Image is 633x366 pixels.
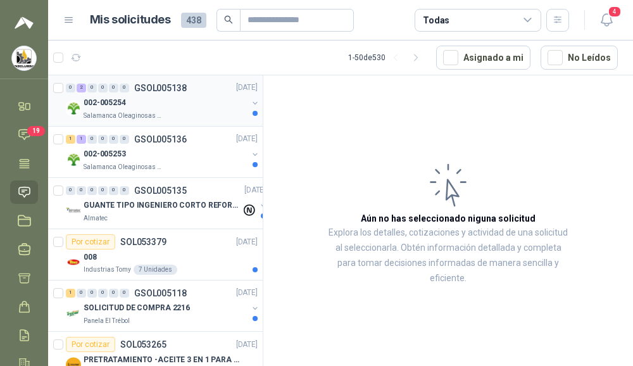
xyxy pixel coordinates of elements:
img: Company Logo [66,101,81,116]
p: 002-005254 [84,98,126,110]
span: 19 [27,126,45,136]
div: 0 [77,289,86,298]
p: Explora los detalles, cotizaciones y actividad de una solicitud al seleccionarla. Obtén informaci... [327,225,570,286]
p: [DATE] [236,236,258,248]
button: 4 [595,9,618,32]
div: 0 [87,135,97,144]
a: 0 0 0 0 0 0 GSOL005135[DATE] Company LogoGUANTE TIPO INGENIERO CORTO REFORZADOAlmatec [66,183,268,224]
a: Por cotizarSOL053379[DATE] Company Logo008Industrias Tomy7 Unidades [48,229,263,281]
button: No Leídos [541,46,618,70]
button: Asignado a mi [436,46,530,70]
p: [DATE] [236,82,258,94]
p: Panela El Trébol [84,316,130,326]
p: 002-005253 [84,149,126,161]
div: 0 [98,84,108,92]
div: 0 [98,289,108,298]
p: GSOL005136 [134,135,187,144]
img: Company Logo [66,152,81,167]
p: [DATE] [236,134,258,146]
div: 7 Unidades [134,265,177,275]
a: 1 1 0 0 0 0 GSOL005136[DATE] Company Logo002-005253Salamanca Oleaginosas SAS [66,132,260,172]
div: 0 [109,135,118,144]
div: 0 [109,289,118,298]
p: GUANTE TIPO INGENIERO CORTO REFORZADO [84,200,241,212]
p: [DATE] [244,185,266,197]
p: GSOL005138 [134,84,187,92]
div: 0 [66,186,75,195]
div: 0 [109,186,118,195]
p: Salamanca Oleaginosas SAS [84,111,163,121]
h3: Aún no has seleccionado niguna solicitud [361,211,536,225]
div: 0 [87,84,97,92]
p: Almatec [84,213,108,224]
div: 0 [120,84,129,92]
a: 19 [10,123,38,146]
img: Company Logo [66,306,81,321]
div: 0 [120,135,129,144]
div: 0 [77,186,86,195]
span: 4 [608,6,622,18]
p: SOL053265 [120,340,166,349]
img: Company Logo [66,203,81,218]
p: PRETRATAMIENTO -ACEITE 3 EN 1 PARA ARMAMENTO [84,354,241,366]
p: Salamanca Oleaginosas SAS [84,162,163,172]
h1: Mis solicitudes [90,11,171,29]
img: Company Logo [12,46,36,70]
div: 0 [120,186,129,195]
p: 008 [84,251,97,263]
p: GSOL005118 [134,289,187,298]
div: 2 [77,84,86,92]
p: SOLICITUD DE COMPRA 2216 [84,303,190,315]
p: [DATE] [236,339,258,351]
div: Por cotizar [66,337,115,352]
p: SOL053379 [120,237,166,246]
div: 0 [87,186,97,195]
div: 1 [77,135,86,144]
p: [DATE] [236,287,258,300]
img: Company Logo [66,255,81,270]
span: search [224,15,233,24]
a: 0 2 0 0 0 0 GSOL005138[DATE] Company Logo002-005254Salamanca Oleaginosas SAS [66,80,260,121]
p: Industrias Tomy [84,265,131,275]
div: 0 [98,135,108,144]
div: 0 [87,289,97,298]
span: 438 [181,13,206,28]
p: GSOL005135 [134,186,187,195]
div: 1 - 50 de 530 [348,47,426,68]
div: 0 [66,84,75,92]
div: 0 [109,84,118,92]
img: Logo peakr [15,15,34,30]
a: 1 0 0 0 0 0 GSOL005118[DATE] Company LogoSOLICITUD DE COMPRA 2216Panela El Trébol [66,286,260,326]
div: 1 [66,289,75,298]
div: 1 [66,135,75,144]
div: 0 [98,186,108,195]
div: Todas [423,13,449,27]
div: Por cotizar [66,234,115,249]
div: 0 [120,289,129,298]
